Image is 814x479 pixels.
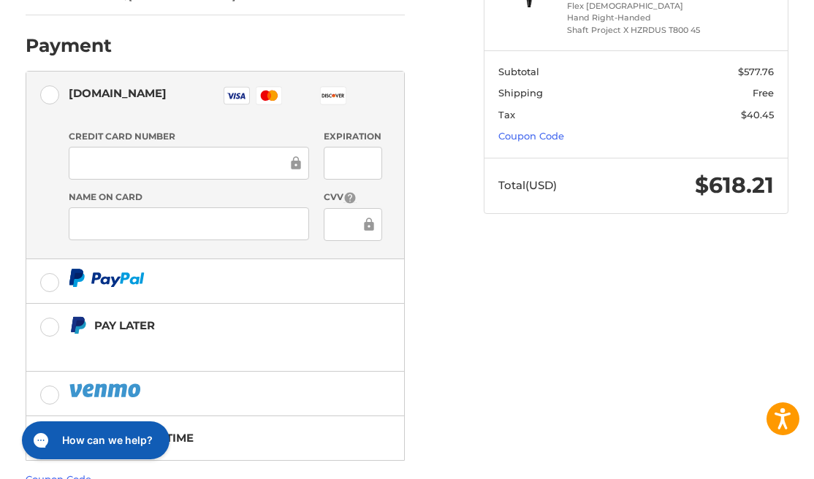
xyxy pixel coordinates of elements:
[69,269,145,287] img: PayPal icon
[15,416,174,464] iframe: Gorgias live chat messenger
[69,341,374,353] iframe: PayPal Message 1
[324,191,383,204] label: CVV
[498,109,515,120] span: Tax
[69,130,309,143] label: Credit Card Number
[498,178,557,192] span: Total (USD)
[567,12,701,24] li: Hand Right-Handed
[69,81,167,105] div: [DOMAIN_NAME]
[69,316,87,334] img: Pay Later icon
[498,87,543,99] span: Shipping
[26,34,112,57] h2: Payment
[498,130,564,142] a: Coupon Code
[695,172,774,199] span: $618.21
[567,24,701,37] li: Shaft Project X HZRDUS T800 45
[498,66,539,77] span: Subtotal
[753,87,774,99] span: Free
[69,381,143,399] img: PayPal icon
[69,191,309,204] label: Name on Card
[94,313,374,337] div: Pay Later
[324,130,383,143] label: Expiration
[741,109,774,120] span: $40.45
[738,66,774,77] span: $577.76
